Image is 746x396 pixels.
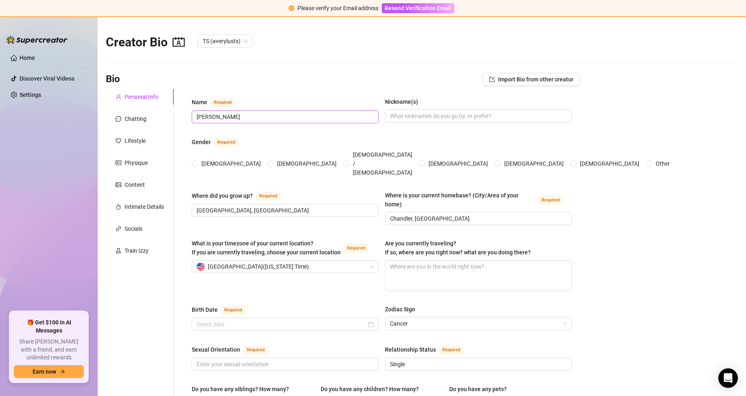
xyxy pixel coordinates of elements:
div: Please verify your Email address [298,4,378,13]
div: Name [192,98,207,107]
a: Settings [20,92,41,98]
label: Do you have any children? How many? [321,385,424,394]
span: Resend Verification Email [385,5,451,11]
div: Train Izzy [125,246,149,255]
div: Where did you grow up? [192,191,253,200]
input: Relationship Status [390,360,565,369]
label: Do you have any pets? [449,385,512,394]
label: Sexual Orientation [192,345,277,354]
span: [GEOGRAPHIC_DATA] ( [US_STATE] Time ) [208,260,309,273]
div: Content [125,180,145,189]
label: Where is your current homebase? (City/Area of your home) [385,191,572,209]
label: Name [192,97,244,107]
span: link [116,226,121,232]
div: Nickname(s) [385,97,418,106]
div: Do you have any children? How many? [321,385,419,394]
label: Nickname(s) [385,97,424,106]
div: Birth Date [192,305,218,314]
span: [DEMOGRAPHIC_DATA] [198,159,264,168]
span: Cancer [390,317,567,330]
span: Required [243,346,268,354]
span: picture [116,182,121,188]
span: Required [256,192,280,201]
div: Where is your current homebase? (City/Area of your home) [385,191,535,209]
span: [DEMOGRAPHIC_DATA] [577,159,643,168]
span: user [116,94,121,100]
span: Required [439,346,464,354]
label: Do you have any siblings? How many? [192,385,295,394]
div: Intimate Details [125,202,164,211]
div: Lifestyle [125,136,146,145]
span: TS (averylustx) [203,35,248,47]
span: Required [221,306,245,315]
div: Do you have any siblings? How many? [192,385,289,394]
div: Chatting [125,114,147,123]
span: [DEMOGRAPHIC_DATA] [501,159,567,168]
span: What is your timezone of your current location? If you are currently traveling, choose your curre... [192,240,341,256]
span: exclamation-circle [289,5,294,11]
span: Share [PERSON_NAME] with a friend, and earn unlimited rewards [14,338,84,362]
span: arrow-right [59,369,65,374]
button: Resend Verification Email [382,3,454,13]
span: heart [116,138,121,144]
span: [DEMOGRAPHIC_DATA] [425,159,491,168]
div: Zodiac Sign [385,305,415,314]
span: Other [652,159,673,168]
span: import [489,77,495,82]
input: Sexual Orientation [197,360,372,369]
input: Where did you grow up? [197,206,372,215]
span: Import Bio from other creator [498,76,573,83]
div: Do you have any pets? [449,385,507,394]
a: Discover Viral Videos [20,75,74,82]
h2: Creator Bio [106,35,185,50]
span: Earn now [33,368,56,375]
span: Required [210,98,235,107]
span: 🎁 Get $100 in AI Messages [14,319,84,335]
button: Earn nowarrow-right [14,365,84,378]
div: Physique [125,158,148,167]
span: message [116,116,121,122]
span: Required [538,196,563,205]
span: [DEMOGRAPHIC_DATA] / [DEMOGRAPHIC_DATA] [350,150,416,177]
label: Zodiac Sign [385,305,421,314]
span: team [243,39,248,44]
div: Sexual Orientation [192,345,240,354]
span: contacts [173,36,185,48]
label: Relationship Status [385,345,473,354]
span: Required [344,244,368,253]
span: idcard [116,160,121,166]
div: Gender [192,138,211,147]
div: Relationship Status [385,345,436,354]
input: Where is your current homebase? (City/Area of your home) [390,214,565,223]
span: [DEMOGRAPHIC_DATA] [274,159,340,168]
a: Home [20,55,35,61]
label: Where did you grow up? [192,191,289,201]
button: Import Bio from other creator [483,73,580,86]
span: experiment [116,248,121,254]
label: Gender [192,137,247,147]
span: fire [116,204,121,210]
label: Birth Date [192,305,254,315]
div: Open Intercom Messenger [718,368,738,388]
input: Birth Date [197,320,366,329]
span: Are you currently traveling? If so, where are you right now? what are you doing there? [385,240,531,256]
div: Personal Info [125,92,158,101]
input: Name [197,112,372,121]
div: Socials [125,224,142,233]
img: us [197,263,205,271]
span: Required [214,138,238,147]
img: logo-BBDzfeDw.svg [7,36,68,44]
h3: Bio [106,73,120,86]
input: Nickname(s) [390,112,565,120]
